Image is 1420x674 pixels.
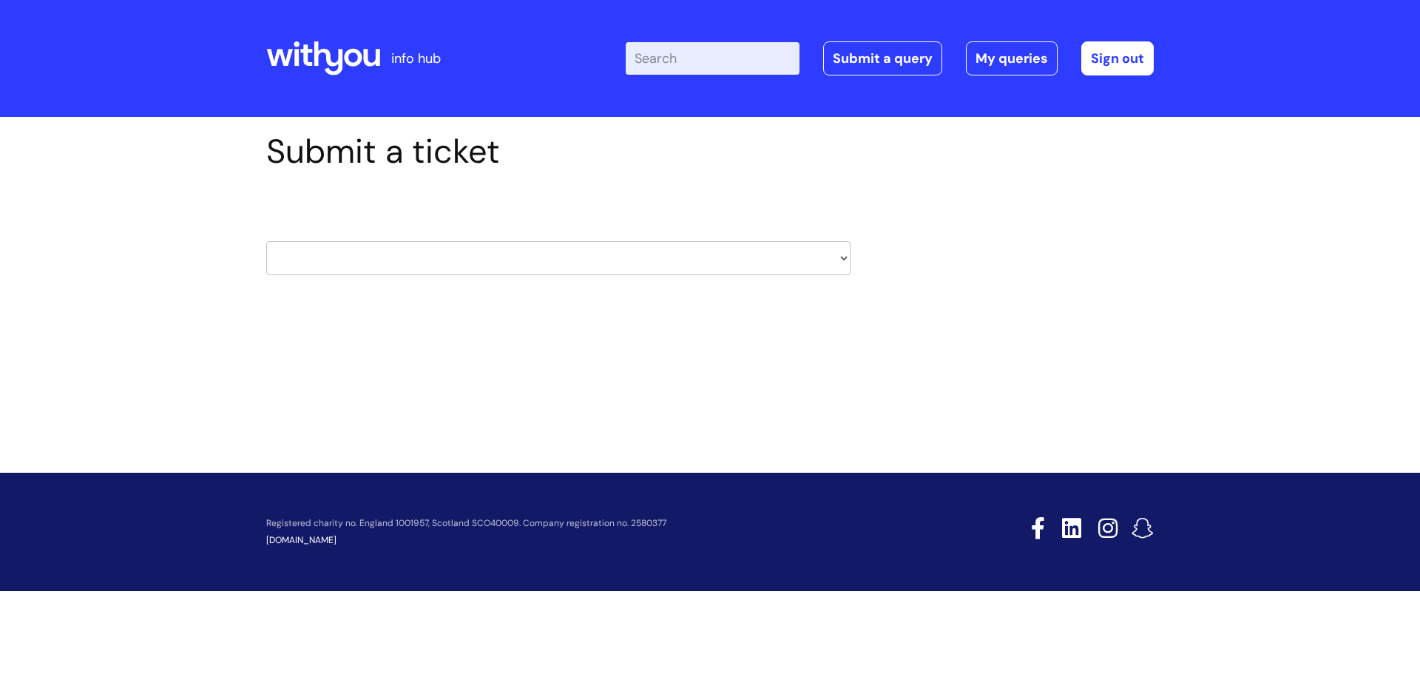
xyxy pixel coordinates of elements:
[966,41,1058,75] a: My queries
[626,42,799,75] input: Search
[266,519,926,528] p: Registered charity no. England 1001957, Scotland SCO40009. Company registration no. 2580377
[1081,41,1154,75] a: Sign out
[626,41,1154,75] div: | -
[266,132,851,172] h1: Submit a ticket
[266,534,337,546] a: [DOMAIN_NAME]
[391,47,441,70] p: info hub
[823,41,942,75] a: Submit a query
